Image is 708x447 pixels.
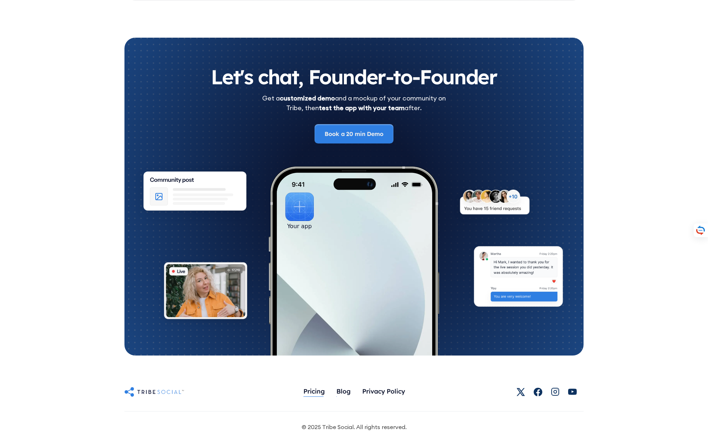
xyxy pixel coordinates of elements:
strong: test the app with your team [319,104,405,112]
h2: Let's chat, Founder-to-Founder [139,66,569,88]
strong: customized demo [280,94,335,102]
img: An illustration of Community Feed [134,165,256,223]
img: An illustration of chat [467,241,570,316]
a: Untitled UI logotext [124,386,192,397]
a: Privacy Policy [357,384,411,400]
img: An illustration of New friends requests [452,184,538,225]
div: Blog [336,387,351,395]
div: Pricing [303,387,325,395]
a: Pricing [298,384,331,400]
img: Untitled UI logotext [124,386,184,397]
a: Book a 20 min Demo [315,124,393,143]
div: © 2025 Tribe Social. All rights reserved. [302,423,407,431]
div: Privacy Policy [362,387,405,395]
a: Blog [331,384,357,400]
img: An illustration of Live video [157,257,254,328]
div: Get a and a mockup of your community on Tribe, then after. [262,93,446,113]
